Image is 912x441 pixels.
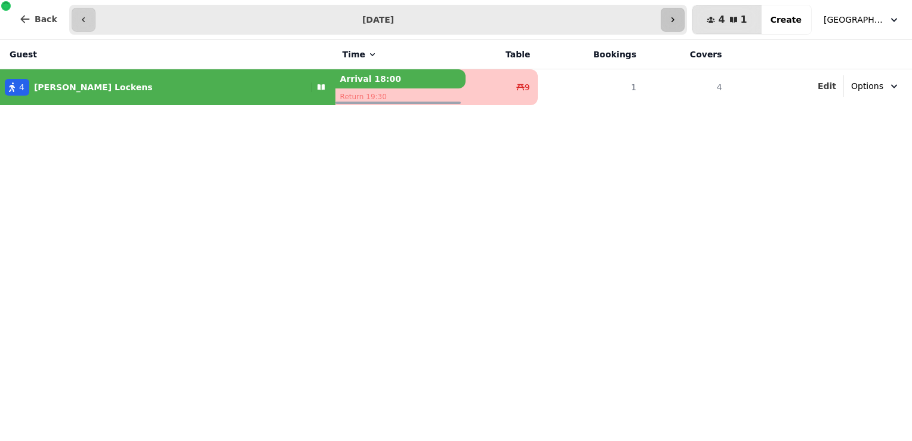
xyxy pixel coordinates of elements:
span: Options [851,80,883,92]
span: Time [343,48,365,60]
span: [GEOGRAPHIC_DATA] [824,14,883,26]
span: 4 [19,81,24,93]
button: Back [10,5,67,33]
p: Arrival 18:00 [335,69,466,88]
td: 4 [643,69,729,106]
th: Bookings [538,40,644,69]
span: 1 [741,15,747,24]
p: [PERSON_NAME] Lockens [34,81,153,93]
span: Create [771,16,802,24]
span: Edit [818,82,836,90]
button: [GEOGRAPHIC_DATA] [817,9,907,30]
th: Table [466,40,538,69]
span: 9 [525,81,530,93]
button: 41 [692,5,761,34]
th: Covers [643,40,729,69]
span: Back [35,15,57,23]
span: 4 [718,15,725,24]
td: 1 [538,69,644,106]
button: Options [844,75,907,97]
button: Edit [818,80,836,92]
button: Time [343,48,377,60]
button: Create [761,5,811,34]
p: Return 19:30 [335,88,466,105]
